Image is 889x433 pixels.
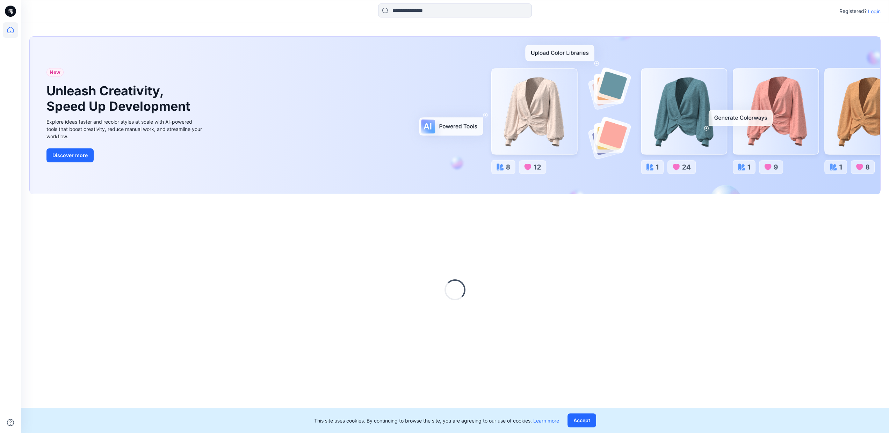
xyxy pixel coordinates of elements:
[46,148,94,162] button: Discover more
[50,68,60,76] span: New
[46,83,193,113] h1: Unleash Creativity, Speed Up Development
[314,417,559,424] p: This site uses cookies. By continuing to browse the site, you are agreeing to our use of cookies.
[533,418,559,424] a: Learn more
[839,7,867,15] p: Registered?
[46,148,204,162] a: Discover more
[46,118,204,140] div: Explore ideas faster and recolor styles at scale with AI-powered tools that boost creativity, red...
[568,413,596,427] button: Accept
[868,8,881,15] p: Login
